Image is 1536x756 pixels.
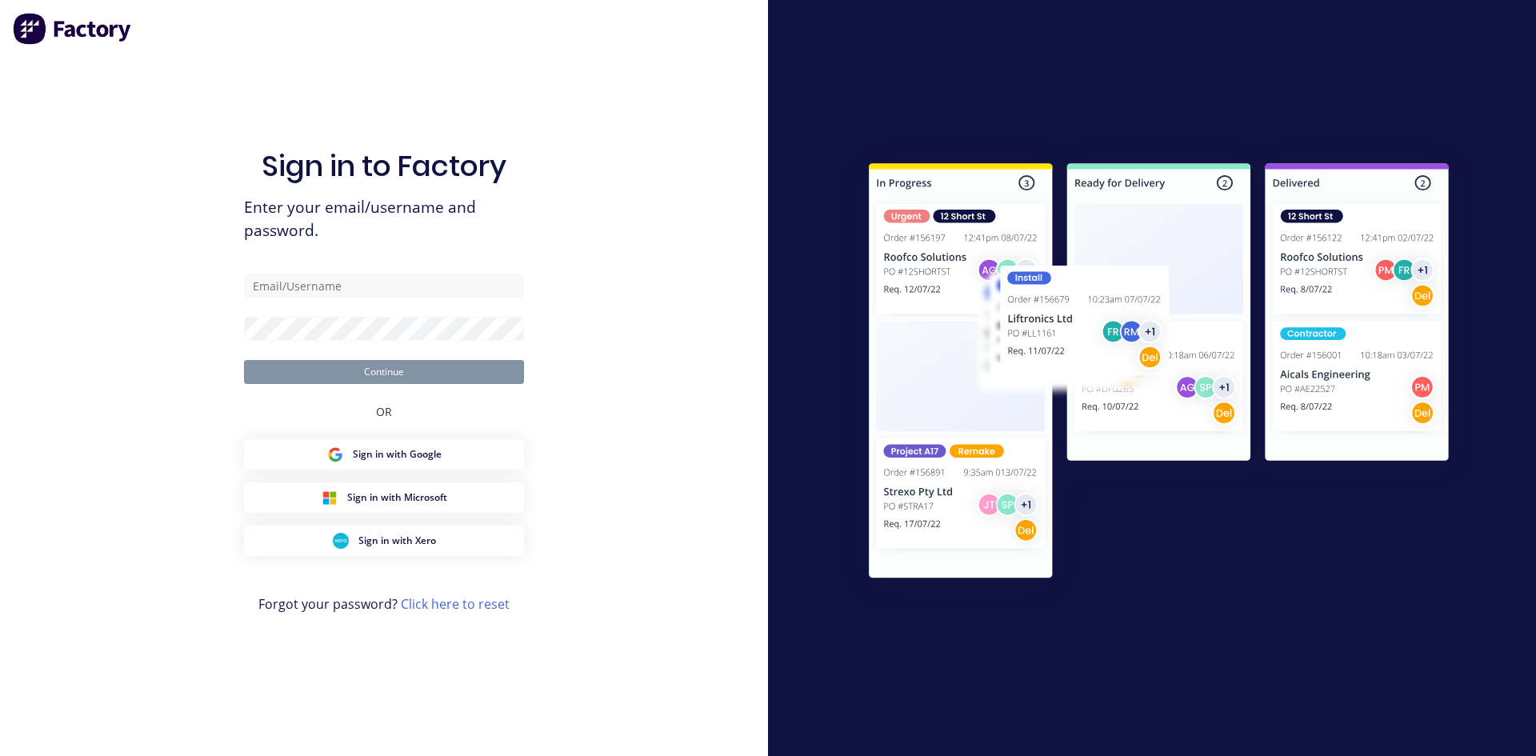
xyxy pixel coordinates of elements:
span: Sign in with Google [353,447,442,462]
h1: Sign in to Factory [262,149,506,183]
div: OR [376,384,392,439]
span: Sign in with Xero [358,534,436,548]
input: Email/Username [244,274,524,298]
img: Factory [13,13,133,45]
button: Microsoft Sign inSign in with Microsoft [244,482,524,513]
span: Enter your email/username and password. [244,196,524,242]
span: Forgot your password? [258,594,510,614]
img: Xero Sign in [333,533,349,549]
a: Click here to reset [401,595,510,613]
button: Google Sign inSign in with Google [244,439,524,470]
span: Sign in with Microsoft [347,490,447,505]
img: Sign in [834,131,1484,616]
button: Continue [244,360,524,384]
img: Microsoft Sign in [322,490,338,506]
img: Google Sign in [327,446,343,462]
button: Xero Sign inSign in with Xero [244,526,524,556]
